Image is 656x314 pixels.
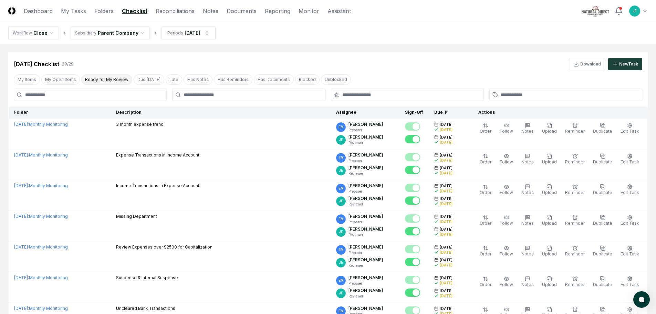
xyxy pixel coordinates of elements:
p: [PERSON_NAME] [348,226,383,232]
nav: breadcrumb [8,26,216,40]
button: Notes [520,121,535,136]
a: Reporting [265,7,290,15]
button: Mark complete [405,288,420,297]
button: Edit Task [619,244,641,259]
span: Order [480,129,491,134]
p: Preparer [348,281,383,286]
p: [PERSON_NAME] [348,121,383,128]
span: [DATE] [440,227,452,232]
span: Edit Task [621,221,639,226]
span: Follow [500,282,513,287]
span: [DATE] : [14,152,29,158]
button: Reminder [564,152,586,166]
button: Edit Task [619,275,641,289]
span: Edit Task [621,282,639,287]
span: EM [339,308,344,314]
a: Assistant [327,7,351,15]
p: [PERSON_NAME] [348,213,383,220]
span: Upload [542,190,557,195]
button: Reminder [564,121,586,136]
button: Duplicate [592,183,614,197]
button: Blocked [295,74,320,85]
span: Upload [542,159,557,164]
span: Upload [542,221,557,226]
button: Follow [498,213,514,228]
p: Reviewer [348,263,383,268]
span: [DATE] [440,257,452,263]
p: [PERSON_NAME] [348,275,383,281]
button: Notes [520,152,535,166]
a: [DATE]:Monthly Monitoring [14,152,68,158]
button: Late [166,74,182,85]
a: Folders [94,7,114,15]
div: 29 / 29 [62,61,74,67]
p: Preparer [348,250,383,255]
div: New Task [619,61,638,67]
p: Income Transactions in Expense Account [116,183,199,189]
a: Monitor [299,7,319,15]
span: EM [339,155,344,160]
span: [DATE] [440,122,452,127]
th: Folder [9,107,111,119]
p: Preparer [348,128,383,133]
p: Reviewer [348,294,383,299]
img: Natural Direct logo [582,6,609,17]
span: Follow [500,159,513,164]
button: Mark complete [405,227,420,235]
span: Upload [542,251,557,256]
span: Reminder [565,159,585,164]
div: Subsidiary [75,30,96,36]
th: Assignee [331,107,399,119]
button: Order [478,275,493,289]
button: Mark complete [405,214,420,223]
span: Follow [500,129,513,134]
span: Follow [500,251,513,256]
button: Mark complete [405,184,420,192]
p: Missing Department [116,213,157,220]
button: JE [628,5,641,17]
div: [DATE] [440,263,452,268]
button: atlas-launcher [633,291,650,308]
div: [DATE] [440,158,452,163]
button: Upload [541,275,558,289]
button: My Items [14,74,40,85]
button: Reminder [564,244,586,259]
a: Reconciliations [156,7,195,15]
span: JE [339,137,343,142]
div: [DATE] [440,127,452,132]
span: Edit Task [621,251,639,256]
a: Checklist [122,7,147,15]
p: [PERSON_NAME] [348,305,383,312]
button: Upload [541,183,558,197]
span: EM [339,278,344,283]
button: Edit Task [619,213,641,228]
button: Follow [498,275,514,289]
span: Reminder [565,129,585,134]
span: [DATE] [440,288,452,293]
div: [DATE] [185,29,200,37]
button: Duplicate [592,152,614,166]
span: [DATE] : [14,122,29,127]
span: Duplicate [593,159,612,164]
div: [DATE] [440,201,452,206]
span: JE [339,199,343,204]
button: Notes [520,183,535,197]
span: Order [480,159,491,164]
span: Reminder [565,190,585,195]
span: Duplicate [593,282,612,287]
span: Follow [500,221,513,226]
span: [DATE] [440,135,452,140]
span: Upload [542,282,557,287]
button: Ready for My Review [81,74,132,85]
button: Has Notes [184,74,212,85]
span: Notes [521,129,534,134]
p: [PERSON_NAME] [348,257,383,263]
span: EM [339,186,344,191]
button: Notes [520,244,535,259]
p: Preparer [348,158,383,163]
button: Follow [498,152,514,166]
div: [DATE] [440,189,452,194]
span: [DATE] [440,245,452,250]
span: JE [339,291,343,296]
p: [PERSON_NAME] [348,165,383,171]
